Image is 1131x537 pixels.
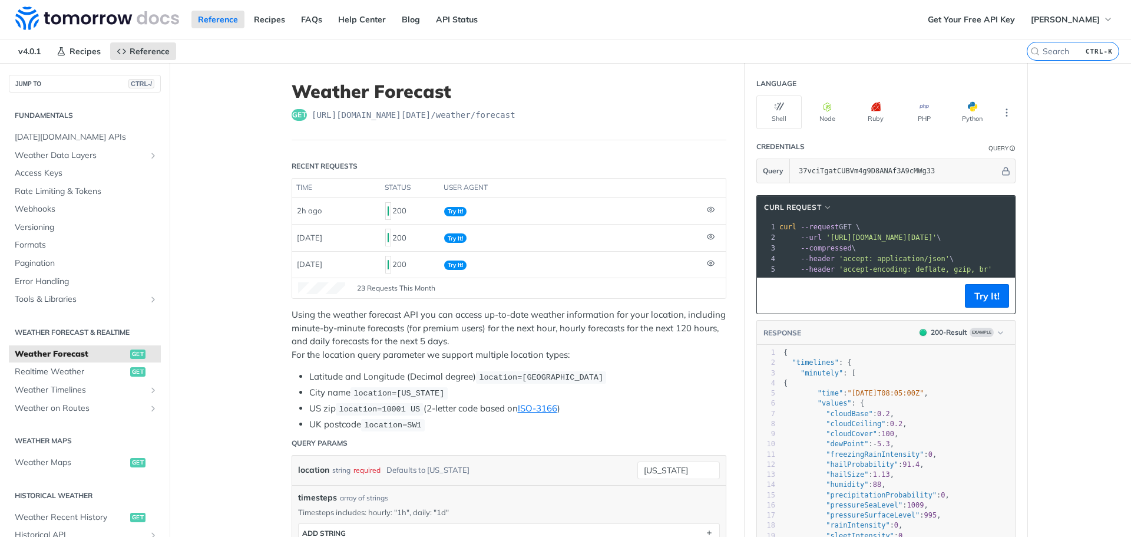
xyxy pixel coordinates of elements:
[757,398,775,408] div: 6
[298,282,345,294] canvas: Line Graph
[783,420,907,428] span: : ,
[9,381,161,399] a: Weather TimelinesShow subpages for Weather Timelines
[783,430,898,438] span: : ,
[757,490,775,500] div: 15
[783,480,886,489] span: : ,
[9,291,161,308] a: Tools & LibrariesShow subpages for Tools & Libraries
[801,255,835,263] span: --header
[826,440,868,448] span: "dewPoint"
[783,358,852,367] span: : {
[9,400,161,417] a: Weather on RoutesShow subpages for Weather on Routes
[779,233,941,242] span: \
[783,440,894,448] span: : ,
[894,521,898,529] span: 0
[309,370,726,384] li: Latitude and Longitude (Decimal degree)
[15,167,158,179] span: Access Keys
[779,223,796,231] span: curl
[1031,14,1100,25] span: [PERSON_NAME]
[297,259,322,269] span: [DATE]
[826,511,920,519] span: "pressureSurfaceLevel"
[388,233,389,242] span: 200
[353,389,444,398] span: location=[US_STATE]
[297,206,322,215] span: 2h ago
[298,462,329,479] label: location
[298,492,337,504] span: timesteps
[763,166,783,176] span: Query
[309,386,726,400] li: City name
[292,308,726,361] p: Using the weather forecast API you can access up-to-date weather information for your location, i...
[9,490,161,501] h2: Historical Weather
[902,460,920,469] span: 91.4
[9,345,161,363] a: Weather Forecastget
[783,450,937,459] span: : ,
[128,79,154,88] span: CTRL-/
[9,147,161,164] a: Weather Data LayersShow subpages for Weather Data Layers
[988,144,1016,153] div: QueryInformation
[385,228,435,248] div: 200
[970,328,994,337] span: Example
[757,480,775,490] div: 14
[793,159,1000,183] input: apikey
[298,507,720,518] p: Timesteps includes: hourly: "1h", daily: "1d"
[15,403,145,414] span: Weather on Routes
[757,470,775,480] div: 13
[826,460,898,469] span: "hailProbability"
[191,11,244,28] a: Reference
[757,159,790,183] button: Query
[757,460,775,470] div: 12
[779,244,856,252] span: \
[332,11,392,28] a: Help Center
[292,438,348,449] div: Query Params
[826,501,902,509] span: "pressureSeaLevel"
[364,421,421,430] span: location=SW1
[941,491,945,499] span: 0
[1030,47,1040,56] svg: Search
[873,480,881,489] span: 88
[988,144,1008,153] div: Query
[1010,146,1016,151] i: Information
[783,511,941,519] span: : ,
[757,419,775,429] div: 8
[914,327,1009,338] button: 200200-ResultExample
[757,358,775,368] div: 2
[839,255,950,263] span: 'accept: application/json'
[757,429,775,439] div: 9
[764,202,821,213] span: cURL Request
[130,350,145,359] span: get
[877,440,890,448] span: 5.3
[292,109,307,121] span: get
[395,11,426,28] a: Blog
[998,104,1016,121] button: More Languages
[15,276,158,288] span: Error Handling
[148,386,158,395] button: Show subpages for Weather Timelines
[757,500,775,510] div: 16
[15,348,127,360] span: Weather Forecast
[920,329,927,336] span: 200
[479,373,603,382] span: location=[GEOGRAPHIC_DATA]
[295,11,329,28] a: FAQs
[15,222,158,233] span: Versioning
[877,410,890,418] span: 0.2
[110,42,176,60] a: Reference
[783,369,856,377] span: : [
[921,11,1021,28] a: Get Your Free API Key
[783,491,950,499] span: : ,
[801,244,852,252] span: --compressed
[757,378,775,388] div: 4
[9,436,161,446] h2: Weather Maps
[757,409,775,419] div: 7
[881,430,894,438] span: 100
[901,95,947,129] button: PHP
[805,95,850,129] button: Node
[760,202,836,213] button: cURL Request
[801,223,839,231] span: --request
[1001,107,1012,118] svg: More ellipsis
[756,141,805,152] div: Credentials
[9,509,161,526] a: Weather Recent Historyget
[801,265,835,274] span: --header
[130,46,170,57] span: Reference
[15,203,158,215] span: Webhooks
[950,95,995,129] button: Python
[292,179,381,197] th: time
[783,410,894,418] span: : ,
